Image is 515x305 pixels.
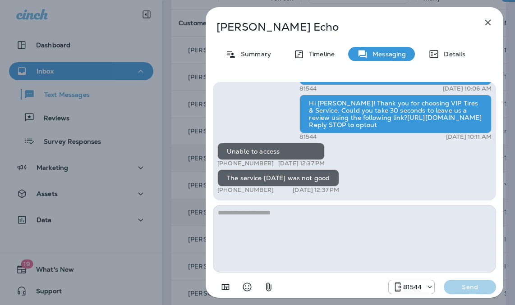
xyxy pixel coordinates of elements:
p: Messaging [368,50,406,58]
div: Unable to access [217,143,325,160]
button: Add in a premade template [216,278,235,296]
div: The service [DATE] was not good [217,169,339,187]
p: [DATE] 10:11 AM [446,133,492,141]
p: 81544 [299,133,317,141]
p: [PHONE_NUMBER] [217,187,274,194]
p: Timeline [304,50,335,58]
p: [PHONE_NUMBER] [217,160,274,167]
p: Details [439,50,465,58]
p: Summary [236,50,271,58]
p: [DATE] 12:37 PM [278,160,325,167]
p: [DATE] 12:37 PM [293,187,339,194]
p: 81544 [299,85,317,92]
div: Hi [PERSON_NAME]! Thank you for choosing VIP Tires & Service. Could you take 30 seconds to leave ... [299,95,492,133]
p: 81544 [403,283,422,291]
button: Select an emoji [238,278,256,296]
div: 81544 [389,282,435,292]
p: [PERSON_NAME] Echo [216,21,463,33]
p: [DATE] 10:06 AM [443,85,492,92]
